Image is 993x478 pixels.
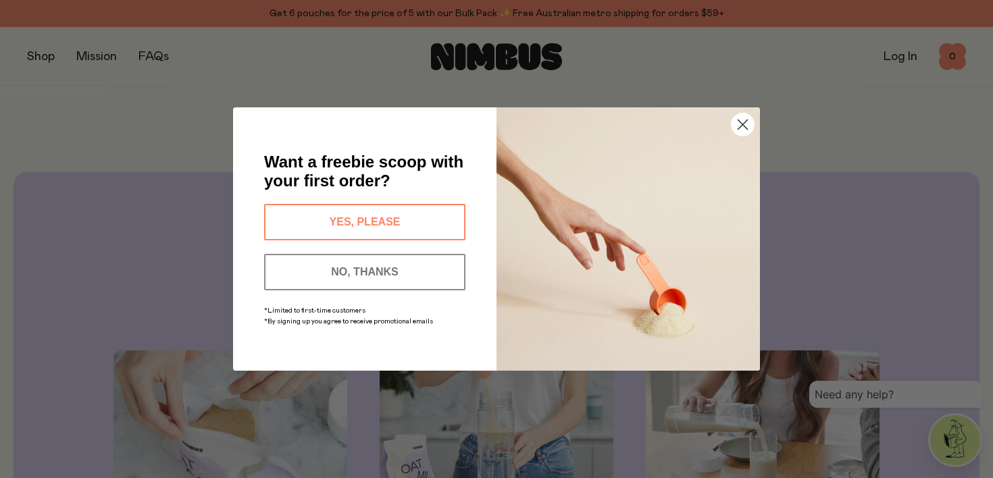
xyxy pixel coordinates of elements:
[496,107,760,371] img: c0d45117-8e62-4a02-9742-374a5db49d45.jpeg
[731,113,755,136] button: Close dialog
[264,204,465,240] button: YES, PLEASE
[264,153,463,190] span: Want a freebie scoop with your first order?
[264,307,365,314] span: *Limited to first-time customers
[264,318,433,325] span: *By signing up you agree to receive promotional emails
[264,254,465,290] button: NO, THANKS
